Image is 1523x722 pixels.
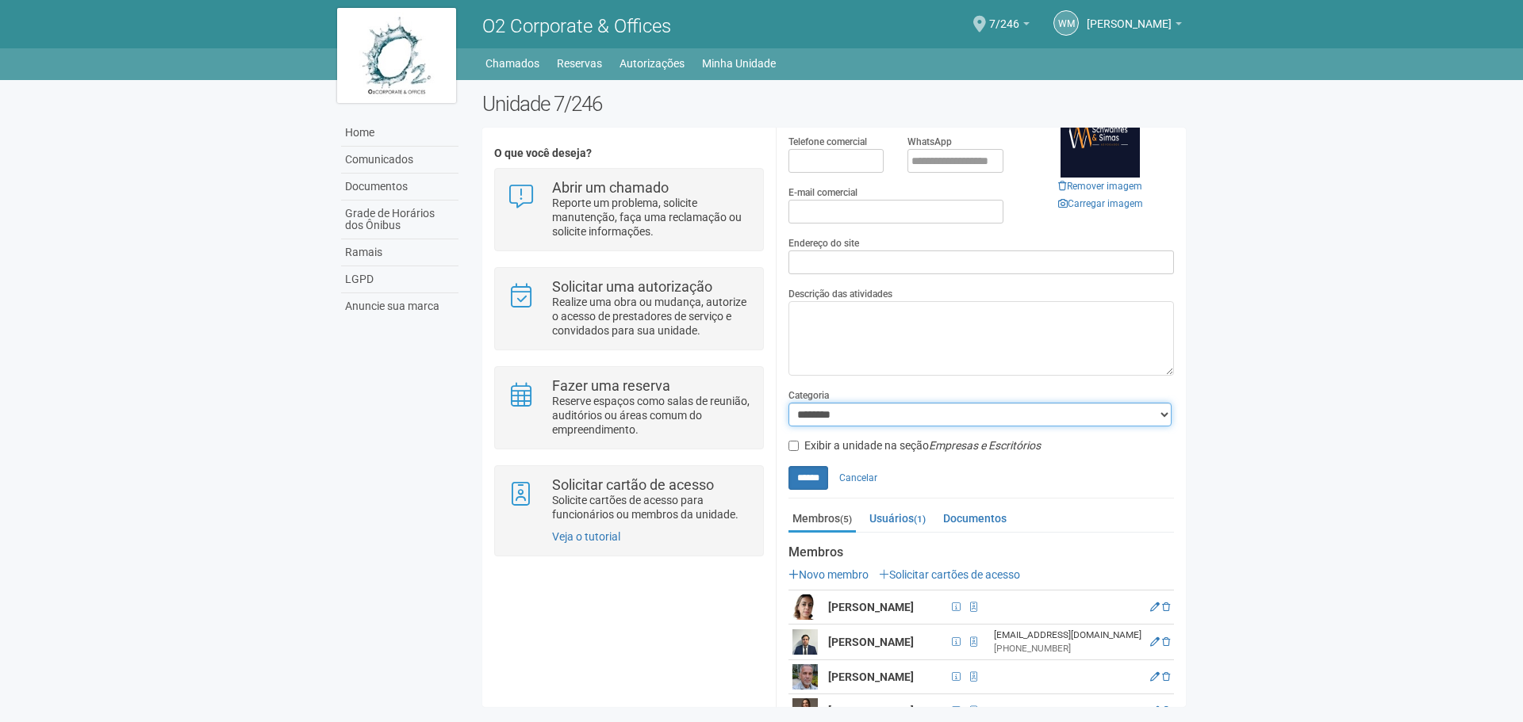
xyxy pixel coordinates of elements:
h2: Unidade 7/246 [482,92,1186,116]
a: WM [1053,10,1079,36]
strong: Solicitar cartão de acesso [552,476,714,493]
a: Ramais [341,239,458,266]
strong: Fazer uma reserva [552,377,670,394]
a: Documentos [939,506,1011,530]
p: Realize uma obra ou mudança, autorize o acesso de prestadores de serviço e convidados para sua un... [552,295,751,338]
a: Minha Unidade [702,52,776,74]
a: Excluir membro [1162,636,1170,648]
strong: [PERSON_NAME] [828,601,914,613]
label: Categoria [788,388,829,403]
img: user.png [792,629,818,655]
a: Chamados [485,52,539,74]
a: Comunicados [341,147,458,174]
a: Editar membro [1150,636,1160,648]
img: user.png [792,664,818,690]
strong: [PERSON_NAME] [828,670,914,683]
a: Documentos [341,174,458,201]
a: Editar membro [1150,671,1160,682]
strong: [PERSON_NAME] [828,636,914,648]
a: Veja o tutorial [552,530,620,543]
a: Membros(5) [788,506,856,533]
a: Editar membro [1150,705,1160,716]
a: Excluir membro [1162,705,1170,716]
a: Grade de Horários dos Ônibus [341,201,458,239]
a: Abrir um chamado Reporte um problema, solicite manutenção, faça uma reclamação ou solicite inform... [507,181,750,239]
label: Telefone comercial [788,135,867,149]
strong: Solicitar uma autorização [552,278,712,295]
p: Solicite cartões de acesso para funcionários ou membros da unidade. [552,493,751,521]
a: Solicitar cartão de acesso Solicite cartões de acesso para funcionários ou membros da unidade. [507,478,750,521]
a: Solicitar cartões de acesso [879,568,1020,581]
span: 7/246 [989,2,1019,30]
label: Endereço do site [788,236,859,250]
a: Solicitar uma autorização Realize uma obra ou mudança, autorize o acesso de prestadores de serviç... [507,280,750,338]
span: Wenderson Matheus de Almeida Schwantes [1087,2,1172,30]
a: Fazer uma reserva Reserve espaços como salas de reunião, auditórios ou áreas comum do empreendime... [507,379,750,437]
a: Excluir membro [1162,602,1170,613]
label: E-mail comercial [788,185,857,200]
a: [PERSON_NAME] [1087,20,1182,32]
img: logo.jpg [337,8,456,103]
a: Editar membro [1150,602,1160,613]
a: Excluir membro [1162,671,1170,682]
label: Descrição das atividades [788,287,892,301]
img: business.png [1061,98,1140,178]
small: (5) [840,514,852,525]
a: LGPD [341,266,458,293]
a: Novo membro [788,568,869,581]
strong: Abrir um chamado [552,179,669,196]
input: Exibir a unidade na seçãoEmpresas e Escritórios [788,441,799,451]
div: [EMAIL_ADDRESS][DOMAIN_NAME] [994,628,1142,642]
button: Remover imagem [1053,178,1147,195]
a: Autorizações [620,52,685,74]
p: Reserve espaços como salas de reunião, auditórios ou áreas comum do empreendimento. [552,394,751,437]
small: (1) [914,514,926,525]
a: Cancelar [831,466,886,490]
a: Usuários(1) [865,506,930,530]
p: Reporte um problema, solicite manutenção, faça uma reclamação ou solicite informações. [552,196,751,239]
strong: Membros [788,545,1174,560]
a: Anuncie sua marca [341,293,458,319]
a: 7/246 [989,20,1030,32]
a: Home [341,120,458,147]
label: WhatsApp [907,135,952,149]
strong: [PERSON_NAME] [828,705,914,717]
img: user.png [792,594,818,620]
label: Exibir a unidade na seção [788,438,1041,454]
h4: O que você deseja? [494,147,763,159]
div: [PHONE_NUMBER] [994,642,1142,655]
em: Empresas e Escritórios [929,439,1041,452]
span: O2 Corporate & Offices [482,15,671,37]
button: Carregar imagem [1053,195,1148,212]
a: Reservas [557,52,602,74]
